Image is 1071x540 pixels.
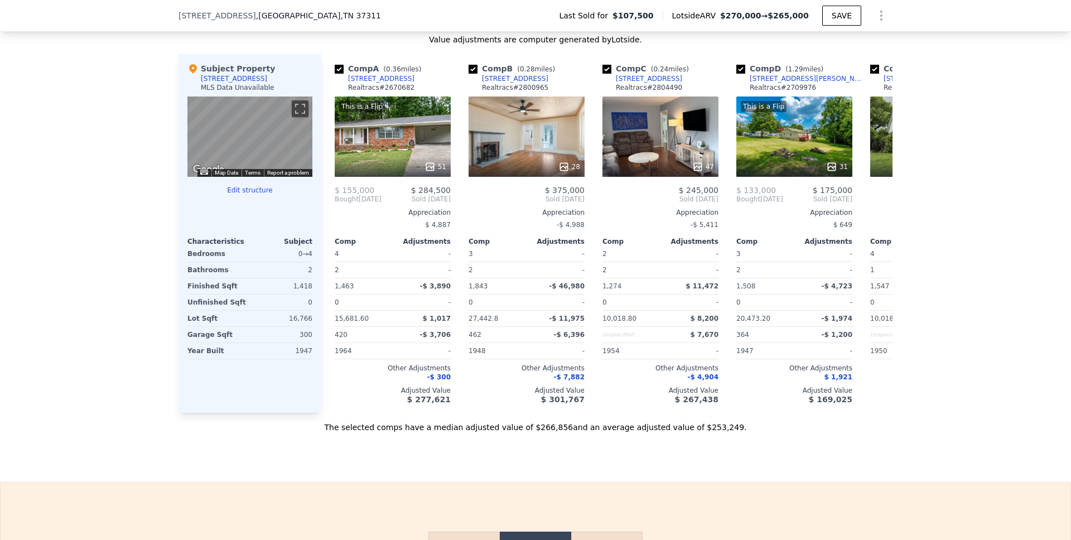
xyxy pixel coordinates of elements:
div: Comp B [469,63,559,74]
button: Map Data [215,169,238,177]
div: Comp A [335,63,426,74]
div: MLS Data Unavailable [201,83,274,92]
span: 1,547 [870,282,889,290]
div: - [797,295,852,310]
div: - [663,343,718,359]
div: Adjusted Value [736,386,852,395]
div: 1954 [602,343,658,359]
span: Bought [335,195,359,204]
span: 420 [335,331,348,339]
div: 0 [252,295,312,310]
div: - [797,343,852,359]
div: Bathrooms [187,262,248,278]
span: $ 245,000 [679,186,718,195]
span: $265,000 [768,11,809,20]
span: $ 175,000 [813,186,852,195]
span: 0 [870,298,875,306]
span: -$ 7,882 [554,373,585,381]
span: $ 4,887 [425,221,451,229]
span: $ 301,767 [541,395,585,404]
a: Open this area in Google Maps (opens a new window) [190,162,227,177]
span: 0 [469,298,473,306]
div: [DATE] [335,195,382,204]
span: ( miles) [647,65,693,73]
span: $ 277,621 [407,395,451,404]
div: The selected comps have a median adjusted value of $266,856 and an average adjusted value of $253... [178,413,893,433]
div: Appreciation [736,208,852,217]
span: , TN 37311 [340,11,380,20]
div: [STREET_ADDRESS] [201,74,267,83]
span: [STREET_ADDRESS] [178,10,256,21]
span: $ 267,438 [675,395,718,404]
div: [STREET_ADDRESS] [348,74,414,83]
button: SAVE [822,6,861,26]
div: Other Adjustments [335,364,451,373]
div: Other Adjustments [469,364,585,373]
span: $ 133,000 [736,186,776,195]
div: - [797,246,852,262]
span: Last Sold for [559,10,612,21]
div: Other Adjustments [736,364,852,373]
button: Show Options [870,4,893,27]
div: Comp C [602,63,693,74]
div: - [529,246,585,262]
span: -$ 46,980 [549,282,585,290]
div: 51 [424,161,446,172]
span: Sold [DATE] [783,195,852,204]
div: 1947 [736,343,792,359]
span: $ 7,670 [691,331,718,339]
span: Sold [DATE] [602,195,718,204]
span: Sold [DATE] [870,195,986,204]
span: ( miles) [513,65,559,73]
div: Adjusted Value [335,386,451,395]
span: 0.24 [653,65,668,73]
div: - [529,295,585,310]
span: 3 [469,250,473,258]
span: 1,843 [469,282,488,290]
div: Comp D [736,63,828,74]
span: 1.29 [788,65,803,73]
div: - [395,246,451,262]
div: [STREET_ADDRESS] [884,74,950,83]
div: Value adjustments are computer generated by Lotside . [178,34,893,45]
div: Adjustments [527,237,585,246]
span: $ 375,000 [545,186,585,195]
div: Adjusted Value [870,386,986,395]
div: Realtracs # 2804490 [616,83,682,92]
div: Appreciation [870,208,986,217]
div: Other Adjustments [602,364,718,373]
span: 0 [335,298,339,306]
div: 0 → 4 [252,246,312,262]
div: Appreciation [335,208,451,217]
div: Comp [469,237,527,246]
div: Year Built [187,343,248,359]
div: Subject Property [187,63,275,74]
span: $270,000 [720,11,761,20]
a: [STREET_ADDRESS][PERSON_NAME] [736,74,866,83]
div: 31 [826,161,848,172]
span: → [720,10,809,21]
div: - [395,343,451,359]
div: [STREET_ADDRESS] [482,74,548,83]
div: Other Adjustments [870,364,986,373]
div: Garage Sqft [187,327,248,343]
div: Adjusted Value [469,386,585,395]
div: [STREET_ADDRESS][PERSON_NAME] [750,74,866,83]
span: 1,463 [335,282,354,290]
div: Characteristics [187,237,250,246]
div: Street View [187,97,312,177]
div: Unspecified [602,327,658,343]
div: 1948 [469,343,524,359]
span: $ 284,500 [411,186,451,195]
span: $ 1,017 [423,315,451,322]
span: -$ 4,988 [557,221,585,229]
a: [STREET_ADDRESS] [870,74,950,83]
div: - [529,343,585,359]
div: - [663,246,718,262]
span: Bought [736,195,760,204]
span: 0.36 [386,65,401,73]
span: -$ 4,723 [822,282,852,290]
div: Comp [870,237,928,246]
span: $ 169,025 [809,395,852,404]
div: Map [187,97,312,177]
